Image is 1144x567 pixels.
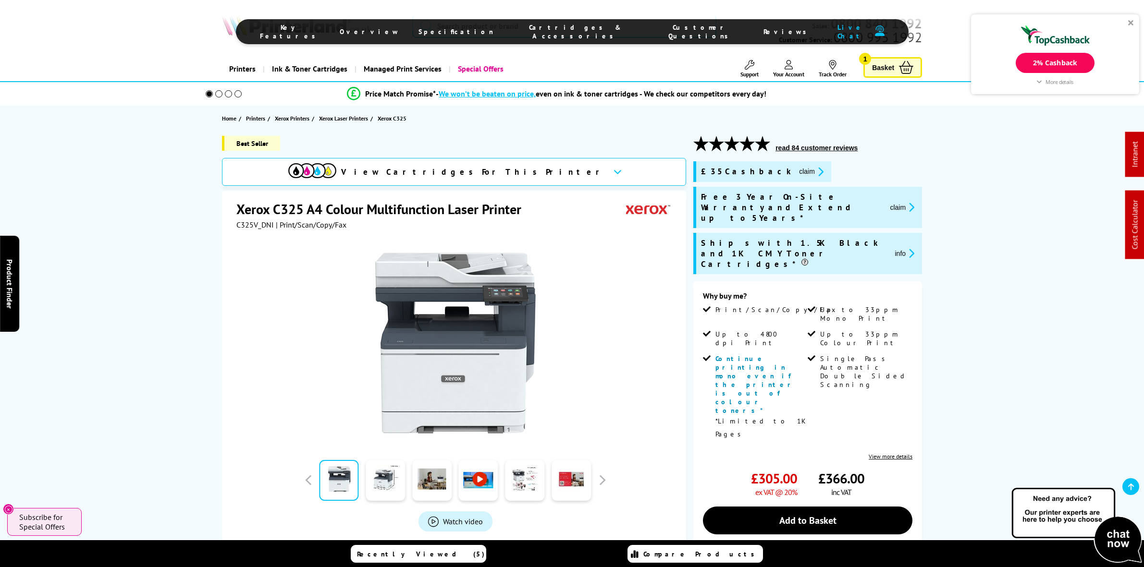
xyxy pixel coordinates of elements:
span: Continue printing in mono even if the printer is out of colour toners* [715,354,796,415]
span: Specification [418,27,493,36]
button: promo-description [887,202,917,213]
span: Printers [246,113,265,123]
span: Basket [872,61,894,74]
img: Open Live Chat window [1009,486,1144,565]
div: - even on ink & toner cartridges - We check our competitors every day! [436,89,766,98]
a: Intranet [1130,142,1140,168]
span: £366.00 [818,470,864,487]
h1: Xerox C325 A4 Colour Multifunction Laser Printer [236,200,531,218]
span: Subscribe for Special Offers [19,512,72,531]
button: promo-description [796,166,826,177]
button: Close [3,504,14,515]
a: Special Offers [449,57,511,81]
span: Your Account [773,71,804,78]
img: Xerox C325 [361,249,550,437]
span: inc VAT [831,487,851,497]
span: Compare Products [643,550,760,558]
span: Single Pass Automatic Double Sided Scanning [820,354,910,389]
a: Recently Viewed (5) [351,545,486,563]
span: We won’t be beaten on price, [439,89,536,98]
span: 1 [859,53,871,65]
a: Managed Print Services [355,57,449,81]
span: £305.00 [751,470,797,487]
a: Basket 1 [863,57,922,78]
a: Ink & Toner Cartridges [263,57,355,81]
span: Xerox C325 [378,113,406,123]
div: Why buy me? [703,291,912,305]
a: Support [740,60,759,78]
span: Best Seller [222,136,280,151]
span: Support [740,71,759,78]
img: Xerox [626,200,670,218]
span: Watch video [443,517,483,526]
a: Product_All_Videos [418,511,492,531]
span: Up to 4800 dpi Print [715,330,806,347]
a: Your Account [773,60,804,78]
a: Home [222,113,239,123]
a: Cost Calculator [1130,200,1140,250]
a: View more details [869,453,912,460]
button: read 84 customer reviews [773,144,861,152]
span: Price Match Promise* [365,89,436,98]
span: Up to 33ppm Colour Print [820,330,910,347]
a: Printers [222,57,263,81]
span: Print/Scan/Copy/Fax [715,305,839,314]
img: cmyk-icon.svg [288,163,336,178]
span: Key Features [260,23,320,40]
a: Track Order [819,60,847,78]
span: Up to 33ppm Mono Print [820,305,910,323]
span: Overview [340,27,399,36]
span: Reviews [763,27,812,36]
span: £35 Cashback [701,166,791,177]
a: Xerox Printers [275,113,312,123]
a: Xerox C325 [378,113,409,123]
span: View Cartridges For This Printer [341,167,605,177]
span: ex VAT @ 20% [755,487,797,497]
span: Xerox Laser Printers [319,113,368,123]
a: Compare Products [627,545,763,563]
span: Product Finder [5,259,14,308]
span: Free 3 Year On-Site Warranty and Extend up to 5 Years* [701,192,882,223]
a: Add to Basket [703,507,912,534]
li: modal_Promise [193,85,922,102]
p: *Limited to 1K Pages [715,415,806,441]
span: | Print/Scan/Copy/Fax [276,220,346,229]
span: Xerox Printers [275,113,309,123]
span: Live Chat [831,23,870,40]
span: Ships with 1.5K Black and 1K CMY Toner Cartridges* [701,238,887,269]
a: Printers [246,113,268,123]
span: Recently Viewed (5) [357,550,485,558]
span: Ink & Toner Cartridges [272,57,347,81]
span: Home [222,113,236,123]
a: Xerox Laser Printers [319,113,370,123]
img: user-headset-duotone.svg [875,25,885,36]
button: promo-description [892,248,918,259]
span: Cartridges & Accessories [513,23,639,40]
span: Customer Questions [657,23,744,40]
span: C325V_DNI [236,220,274,229]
